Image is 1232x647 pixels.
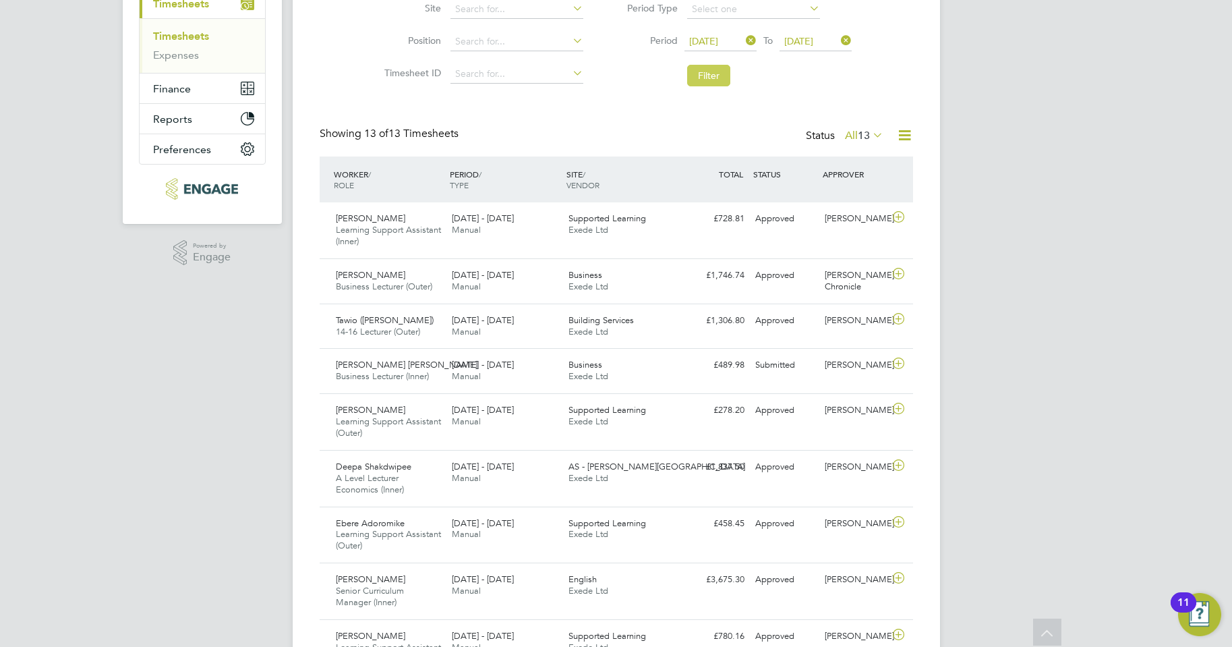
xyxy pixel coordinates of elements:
span: Deepa Shakdwipee [336,461,411,472]
span: [PERSON_NAME] [336,213,405,224]
div: [PERSON_NAME] Chronicle [819,264,889,298]
a: Powered byEngage [173,240,231,266]
span: Supported Learning [568,213,646,224]
span: [PERSON_NAME] [336,269,405,281]
span: Exede Ltd [568,281,608,292]
span: [DATE] - [DATE] [452,269,514,281]
span: 13 of [364,127,388,140]
div: WORKER [330,162,447,197]
span: [PERSON_NAME] [336,630,405,642]
span: Senior Curriculum Manager (Inner) [336,585,404,608]
span: [DATE] - [DATE] [452,359,514,370]
span: VENDOR [566,179,599,190]
span: Business Lecturer (Outer) [336,281,432,292]
span: Preferences [153,143,211,156]
span: [DATE] - [DATE] [452,461,514,472]
span: [DATE] [784,35,813,47]
span: TYPE [450,179,469,190]
span: Manual [452,472,481,484]
span: / [583,169,585,179]
div: [PERSON_NAME] [819,354,889,376]
span: Manual [452,370,481,382]
div: Submitted [750,354,820,376]
label: Position [380,34,441,47]
span: Exede Ltd [568,224,608,235]
span: [DATE] - [DATE] [452,573,514,585]
span: Manual [452,281,481,292]
span: Business [568,269,602,281]
div: [PERSON_NAME] [819,569,889,591]
label: Period [617,34,678,47]
div: Approved [750,456,820,478]
span: Exede Ltd [568,472,608,484]
div: Timesheets [140,18,265,73]
span: [PERSON_NAME] [336,404,405,416]
span: [PERSON_NAME] [336,573,405,585]
div: STATUS [750,162,820,186]
span: AS - [PERSON_NAME][GEOGRAPHIC_DATA] [568,461,745,472]
span: / [368,169,371,179]
span: Learning Support Assistant (Inner) [336,224,441,247]
span: Building Services [568,314,634,326]
div: Approved [750,208,820,230]
span: Exede Ltd [568,585,608,596]
span: Reports [153,113,192,125]
span: Exede Ltd [568,416,608,427]
span: 14-16 Lecturer (Outer) [336,326,420,337]
span: [DATE] [689,35,718,47]
div: Approved [750,399,820,422]
span: [DATE] - [DATE] [452,314,514,326]
label: Site [380,2,441,14]
span: Finance [153,82,191,95]
button: Reports [140,104,265,134]
div: APPROVER [819,162,889,186]
span: Supported Learning [568,517,646,529]
div: SITE [563,162,680,197]
input: Search for... [450,32,583,51]
div: £1,306.80 [680,310,750,332]
span: Exede Ltd [568,370,608,382]
div: Showing [320,127,461,141]
span: Exede Ltd [568,326,608,337]
img: xede-logo-retina.png [166,178,238,200]
div: Approved [750,264,820,287]
span: Learning Support Assistant (Outer) [336,416,441,439]
div: £1,746.74 [680,264,750,287]
div: [PERSON_NAME] [819,399,889,422]
button: Finance [140,74,265,103]
span: Tawio ([PERSON_NAME]) [336,314,434,326]
span: A Level Lecturer Economics (Inner) [336,472,404,495]
div: [PERSON_NAME] [819,456,889,478]
span: Learning Support Assistant (Outer) [336,528,441,551]
div: [PERSON_NAME] [819,208,889,230]
span: Supported Learning [568,630,646,642]
button: Filter [687,65,730,86]
span: Business Lecturer (Inner) [336,370,429,382]
span: Manual [452,528,481,540]
label: Timesheet ID [380,67,441,79]
span: TOTAL [719,169,743,179]
span: Business [568,359,602,370]
div: 11 [1177,602,1190,620]
span: Supported Learning [568,404,646,416]
span: English [568,573,597,585]
button: Open Resource Center, 11 new notifications [1178,593,1221,636]
div: £489.98 [680,354,750,376]
div: PERIOD [446,162,563,197]
span: Manual [452,585,481,596]
div: Status [806,127,886,146]
span: Manual [452,326,481,337]
span: To [759,32,777,49]
div: £278.20 [680,399,750,422]
div: Approved [750,569,820,591]
span: Exede Ltd [568,528,608,540]
div: £3,675.30 [680,569,750,591]
a: Expenses [153,49,199,61]
span: / [479,169,481,179]
div: £458.45 [680,513,750,535]
span: 13 Timesheets [364,127,459,140]
span: 13 [858,129,870,142]
span: Engage [193,252,231,263]
input: Search for... [450,65,583,84]
span: Ebere Adoromike [336,517,405,529]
